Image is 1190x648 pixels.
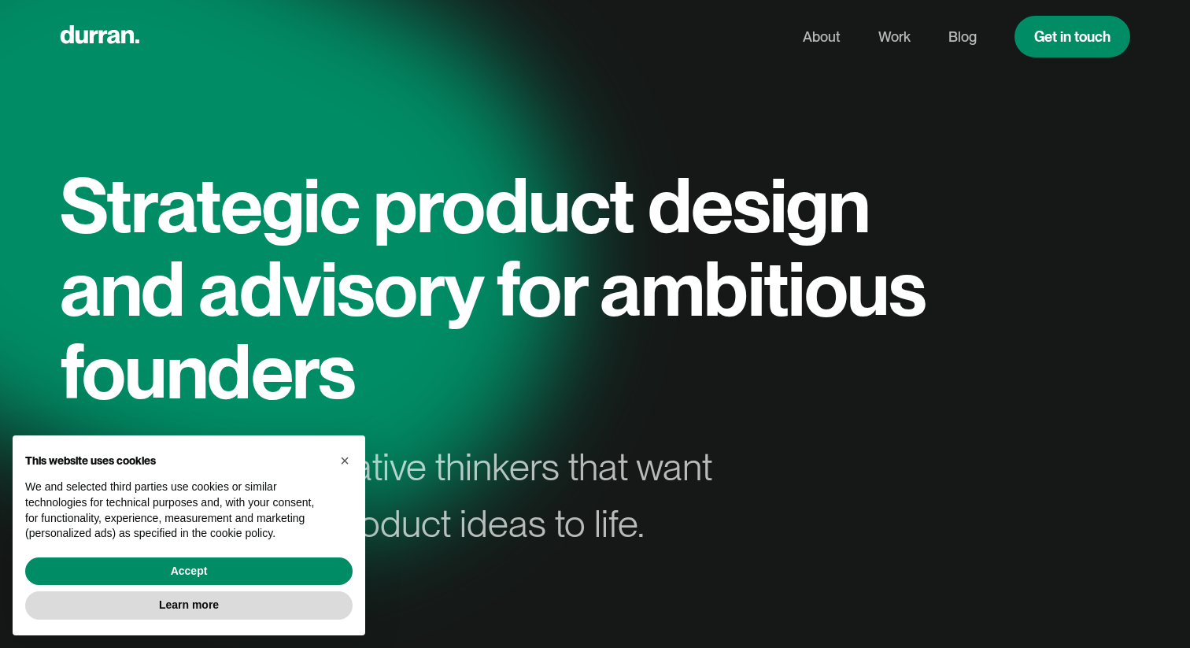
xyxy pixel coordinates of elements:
h2: This website uses cookies [25,454,327,468]
a: Work [878,22,911,52]
p: We and selected third parties use cookies or similar technologies for technical purposes and, wit... [25,480,327,541]
a: home [60,21,139,52]
button: Learn more [25,591,353,620]
a: Get in touch [1014,16,1130,57]
button: Close this notice [332,448,357,473]
div: Our clients are creative thinkers that want to bring their big product ideas to life. [60,439,740,552]
span: × [340,452,349,469]
button: Accept [25,557,353,586]
a: About [803,22,841,52]
h1: Strategic product design and advisory for ambitious founders [60,164,941,413]
a: Blog [948,22,977,52]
